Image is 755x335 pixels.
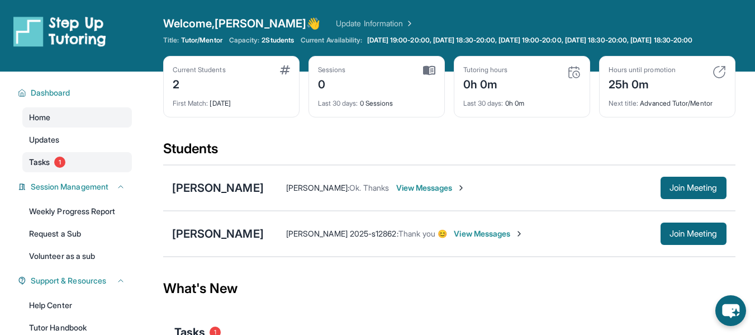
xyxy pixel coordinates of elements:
img: logo [13,16,106,47]
span: Updates [29,134,60,145]
span: [PERSON_NAME] : [286,183,349,192]
a: Home [22,107,132,128]
span: Session Management [31,181,108,192]
a: Update Information [336,18,414,29]
button: Dashboard [26,87,125,98]
span: [DATE] 19:00-20:00, [DATE] 18:30-20:00, [DATE] 19:00-20:00, [DATE] 18:30-20:00, [DATE] 18:30-20:00 [367,36,693,45]
a: [DATE] 19:00-20:00, [DATE] 18:30-20:00, [DATE] 19:00-20:00, [DATE] 18:30-20:00, [DATE] 18:30-20:00 [365,36,695,45]
span: Tutor/Mentor [181,36,222,45]
div: [PERSON_NAME] [172,180,264,196]
a: Tasks1 [22,152,132,172]
div: 0h 0m [463,92,581,108]
div: Hours until promotion [609,65,676,74]
span: Ok. Thanks [349,183,390,192]
span: Last 30 days : [318,99,358,107]
span: Dashboard [31,87,70,98]
span: View Messages [454,228,524,239]
button: Join Meeting [661,223,726,245]
span: 1 [54,157,65,168]
span: View Messages [396,182,466,194]
a: Help Center [22,295,132,315]
a: Weekly Progress Report [22,201,132,221]
button: chat-button [715,295,746,326]
div: Current Students [173,65,226,74]
a: Updates [22,130,132,150]
div: Students [163,140,735,164]
span: Home [29,112,50,123]
a: Request a Sub [22,224,132,244]
span: Join Meeting [669,230,718,237]
a: Volunteer as a sub [22,246,132,266]
div: Advanced Tutor/Mentor [609,92,726,108]
span: Tasks [29,157,50,168]
span: Title: [163,36,179,45]
span: Join Meeting [669,185,718,191]
img: card [423,65,435,76]
span: Thank you 😊 [398,229,448,238]
span: Capacity: [229,36,260,45]
span: First Match : [173,99,208,107]
img: Chevron Right [403,18,414,29]
button: Join Meeting [661,177,726,199]
img: card [280,65,290,74]
div: 0 Sessions [318,92,435,108]
span: Next title : [609,99,639,107]
img: Chevron-Right [515,229,524,238]
div: 2 [173,74,226,92]
div: Sessions [318,65,346,74]
div: [PERSON_NAME] [172,226,264,242]
div: 0 [318,74,346,92]
img: card [567,65,581,79]
div: 25h 0m [609,74,676,92]
span: Current Availability: [301,36,362,45]
div: [DATE] [173,92,290,108]
span: 2 Students [262,36,294,45]
span: Welcome, [PERSON_NAME] 👋 [163,16,321,31]
button: Support & Resources [26,275,125,286]
span: [PERSON_NAME] 2025-s12862 : [286,229,398,238]
div: Tutoring hours [463,65,508,74]
div: What's New [163,264,735,313]
img: card [713,65,726,79]
div: 0h 0m [463,74,508,92]
span: Support & Resources [31,275,106,286]
button: Session Management [26,181,125,192]
img: Chevron-Right [457,183,466,192]
span: Last 30 days : [463,99,504,107]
